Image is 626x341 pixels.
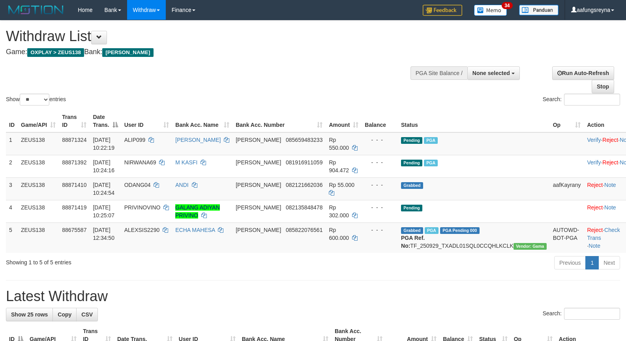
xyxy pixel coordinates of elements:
[286,227,322,233] span: Copy 085822076561 to clipboard
[398,110,550,132] th: Status
[6,48,409,56] h4: Game: Bank:
[587,182,603,188] a: Reject
[6,155,18,177] td: 2
[472,70,510,76] span: None selected
[62,227,86,233] span: 88675587
[175,182,188,188] a: ANDI
[124,227,160,233] span: ALEXSIS2290
[6,132,18,155] td: 1
[423,5,462,16] img: Feedback.jpg
[401,235,425,249] b: PGA Ref. No:
[6,255,255,266] div: Showing 1 to 5 of 5 entries
[424,137,438,144] span: Marked by aafsolysreylen
[18,132,59,155] td: ZEUS138
[589,243,600,249] a: Note
[6,28,409,44] h1: Withdraw List
[440,227,480,234] span: PGA Pending
[467,66,520,80] button: None selected
[124,159,156,166] span: NIRWANA69
[76,308,98,321] a: CSV
[236,204,281,211] span: [PERSON_NAME]
[6,94,66,106] label: Show entries
[401,160,422,166] span: Pending
[236,159,281,166] span: [PERSON_NAME]
[124,182,151,188] span: ODANG04
[587,137,601,143] a: Verify
[587,204,603,211] a: Reject
[20,94,49,106] select: Showentries
[6,308,53,321] a: Show 25 rows
[121,110,172,132] th: User ID: activate to sort column ascending
[62,204,86,211] span: 88871419
[6,222,18,253] td: 5
[585,256,599,269] a: 1
[175,227,215,233] a: ECHA MAHESA
[93,137,114,151] span: [DATE] 10:22:19
[398,222,550,253] td: TF_250929_TXADL01SQL0CCQHLKCLK
[93,227,114,241] span: [DATE] 12:34:50
[93,182,114,196] span: [DATE] 10:24:54
[564,94,620,106] input: Search:
[6,4,66,16] img: MOTION_logo.png
[587,227,603,233] a: Reject
[286,204,322,211] span: Copy 082135848478 to clipboard
[175,159,197,166] a: M KASFI
[18,200,59,222] td: ZEUS138
[124,204,161,211] span: PRIVINOVINO
[598,256,620,269] a: Next
[18,110,59,132] th: Game/API: activate to sort column ascending
[592,80,614,93] a: Stop
[587,159,601,166] a: Verify
[550,222,584,253] td: AUTOWD-BOT-PGA
[401,137,422,144] span: Pending
[58,311,71,318] span: Copy
[543,308,620,320] label: Search:
[18,177,59,200] td: ZEUS138
[6,200,18,222] td: 4
[18,222,59,253] td: ZEUS138
[6,110,18,132] th: ID
[365,226,395,234] div: - - -
[587,227,620,241] a: Check Trans
[286,159,322,166] span: Copy 081916911059 to clipboard
[474,5,507,16] img: Button%20Memo.svg
[365,136,395,144] div: - - -
[62,182,86,188] span: 88871410
[236,182,281,188] span: [PERSON_NAME]
[329,159,349,173] span: Rp 904.472
[552,66,614,80] a: Run Auto-Refresh
[362,110,398,132] th: Balance
[62,137,86,143] span: 88871324
[102,48,153,57] span: [PERSON_NAME]
[602,159,618,166] a: Reject
[286,137,322,143] span: Copy 085659483233 to clipboard
[425,227,439,234] span: Marked by aafpengsreynich
[401,205,422,211] span: Pending
[410,66,467,80] div: PGA Site Balance /
[602,137,618,143] a: Reject
[175,204,220,219] a: GALANG ADIYAN PRIVINO
[18,155,59,177] td: ZEUS138
[329,182,354,188] span: Rp 55.000
[564,308,620,320] input: Search:
[59,110,90,132] th: Trans ID: activate to sort column ascending
[11,311,48,318] span: Show 25 rows
[62,159,86,166] span: 88871392
[52,308,77,321] a: Copy
[175,137,221,143] a: [PERSON_NAME]
[554,256,586,269] a: Previous
[550,110,584,132] th: Op: activate to sort column ascending
[514,243,547,250] span: Vendor URL: https://trx31.1velocity.biz
[90,110,121,132] th: Date Trans.: activate to sort column descending
[502,2,512,9] span: 34
[172,110,232,132] th: Bank Acc. Name: activate to sort column ascending
[326,110,362,132] th: Amount: activate to sort column ascending
[93,204,114,219] span: [DATE] 10:25:07
[93,159,114,173] span: [DATE] 10:24:16
[6,177,18,200] td: 3
[236,227,281,233] span: [PERSON_NAME]
[543,94,620,106] label: Search:
[124,137,146,143] span: ALIP099
[27,48,84,57] span: OXPLAY > ZEUS138
[232,110,326,132] th: Bank Acc. Number: activate to sort column ascending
